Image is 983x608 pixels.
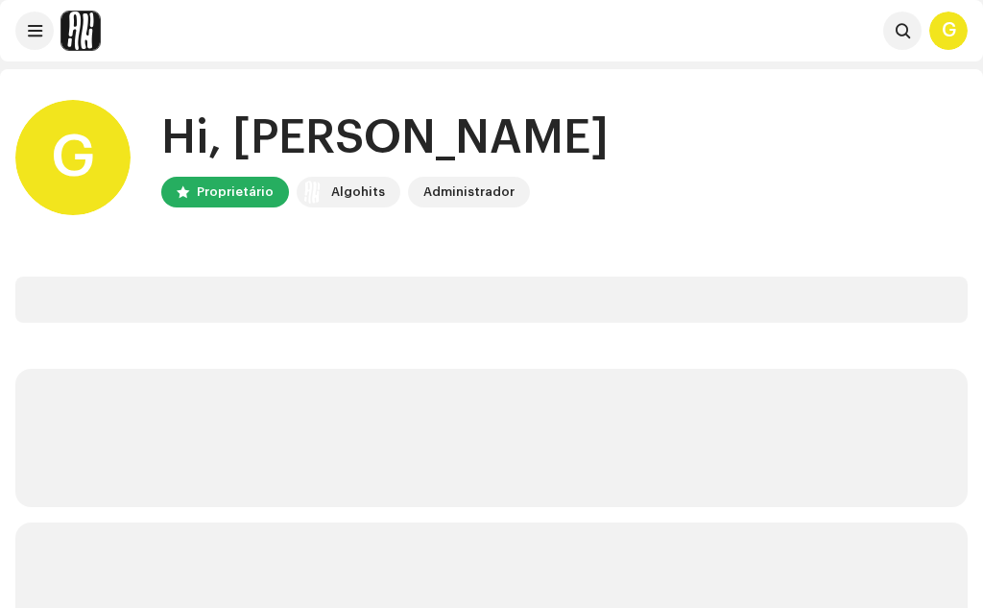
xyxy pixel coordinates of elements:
div: G [15,100,131,215]
div: Proprietário [197,181,274,204]
div: G [929,12,968,50]
div: Algohits [331,181,385,204]
img: 7c8e417d-4621-4348-b0f5-c88613d5c1d3 [61,12,100,50]
img: 7c8e417d-4621-4348-b0f5-c88613d5c1d3 [300,181,324,204]
div: Hi, [PERSON_NAME] [161,108,609,169]
div: Administrador [423,181,515,204]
